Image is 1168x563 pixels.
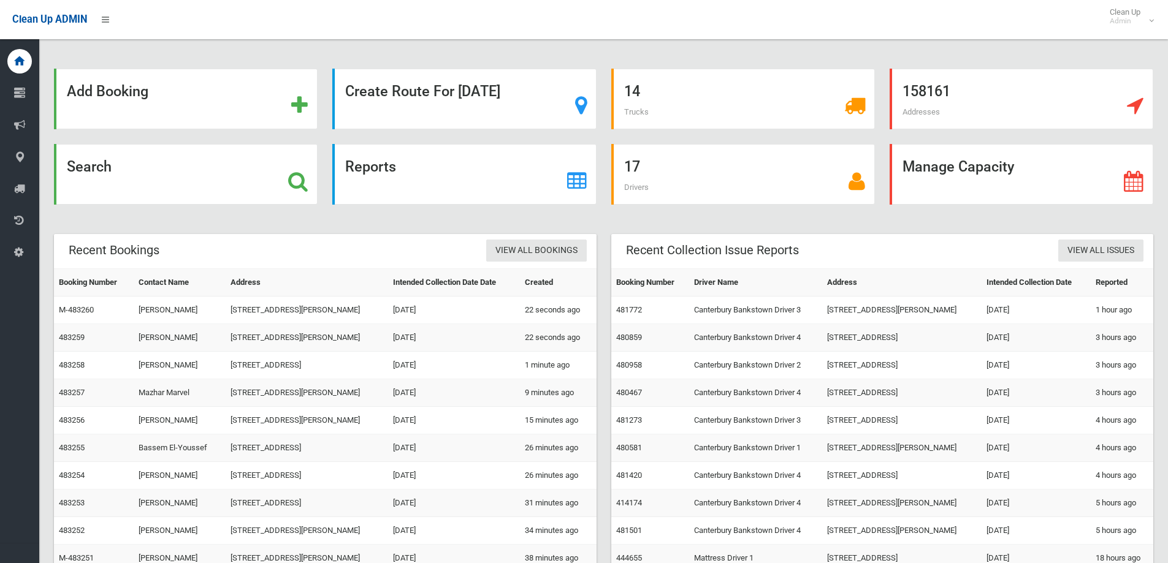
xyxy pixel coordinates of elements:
th: Address [226,269,389,297]
td: [STREET_ADDRESS] [226,489,389,517]
a: 414174 [616,498,642,507]
td: [DATE] [982,434,1091,462]
td: 9 minutes ago [520,379,596,407]
span: Trucks [624,107,649,116]
header: Recent Collection Issue Reports [611,238,814,262]
a: 483258 [59,360,85,369]
th: Created [520,269,596,297]
td: Canterbury Bankstown Driver 4 [689,462,823,489]
td: Canterbury Bankstown Driver 2 [689,352,823,379]
td: Canterbury Bankstown Driver 3 [689,407,823,434]
td: [DATE] [982,517,1091,545]
td: [STREET_ADDRESS][PERSON_NAME] [822,517,982,545]
td: Mazhar Marvel [134,379,226,407]
a: 483253 [59,498,85,507]
td: [DATE] [982,297,1091,324]
a: 481273 [616,415,642,425]
td: Canterbury Bankstown Driver 3 [689,297,823,324]
strong: 17 [624,158,640,175]
a: 481772 [616,305,642,314]
strong: Create Route For [DATE] [345,83,500,100]
td: 15 minutes ago [520,407,596,434]
strong: Reports [345,158,396,175]
td: [STREET_ADDRESS][PERSON_NAME] [226,324,389,352]
td: 3 hours ago [1091,379,1153,407]
td: 22 seconds ago [520,297,596,324]
td: [STREET_ADDRESS][PERSON_NAME] [226,379,389,407]
a: 480581 [616,443,642,452]
td: 1 minute ago [520,352,596,379]
a: 480859 [616,333,642,342]
a: 444655 [616,553,642,562]
a: 158161 Addresses [890,69,1153,129]
td: [STREET_ADDRESS] [822,324,982,352]
span: Clean Up ADMIN [12,13,87,25]
td: [DATE] [388,434,520,462]
td: 5 hours ago [1091,517,1153,545]
td: [STREET_ADDRESS] [822,462,982,489]
span: Clean Up [1104,7,1153,26]
td: [PERSON_NAME] [134,517,226,545]
a: 481501 [616,526,642,535]
td: 1 hour ago [1091,297,1153,324]
span: Addresses [903,107,940,116]
strong: Search [67,158,112,175]
a: 17 Drivers [611,144,875,205]
td: [PERSON_NAME] [134,407,226,434]
strong: 158161 [903,83,950,100]
td: [DATE] [388,324,520,352]
strong: 14 [624,83,640,100]
td: 26 minutes ago [520,462,596,489]
a: 483256 [59,415,85,425]
td: [DATE] [388,517,520,545]
a: View All Bookings [486,240,587,262]
a: M-483260 [59,305,94,314]
td: [STREET_ADDRESS] [226,434,389,462]
strong: Manage Capacity [903,158,1014,175]
td: [PERSON_NAME] [134,489,226,517]
a: 483255 [59,443,85,452]
a: 480467 [616,388,642,397]
td: [STREET_ADDRESS][PERSON_NAME] [226,517,389,545]
td: 22 seconds ago [520,324,596,352]
td: Canterbury Bankstown Driver 4 [689,324,823,352]
a: 480958 [616,360,642,369]
header: Recent Bookings [54,238,174,262]
td: 26 minutes ago [520,434,596,462]
small: Admin [1110,17,1140,26]
a: 481420 [616,470,642,480]
td: 4 hours ago [1091,434,1153,462]
th: Booking Number [54,269,134,297]
td: 5 hours ago [1091,489,1153,517]
td: [PERSON_NAME] [134,462,226,489]
a: 14 Trucks [611,69,875,129]
td: [STREET_ADDRESS] [822,352,982,379]
td: [STREET_ADDRESS][PERSON_NAME] [226,407,389,434]
th: Booking Number [611,269,689,297]
td: Canterbury Bankstown Driver 4 [689,489,823,517]
td: [STREET_ADDRESS] [226,462,389,489]
td: 31 minutes ago [520,489,596,517]
th: Driver Name [689,269,823,297]
td: [STREET_ADDRESS][PERSON_NAME] [822,297,982,324]
a: View All Issues [1058,240,1143,262]
a: Reports [332,144,596,205]
th: Intended Collection Date [982,269,1091,297]
td: [DATE] [982,462,1091,489]
td: [DATE] [982,407,1091,434]
th: Reported [1091,269,1153,297]
td: [DATE] [388,489,520,517]
td: Canterbury Bankstown Driver 1 [689,434,823,462]
th: Address [822,269,982,297]
a: 483259 [59,333,85,342]
td: [STREET_ADDRESS] [226,352,389,379]
strong: Add Booking [67,83,148,100]
td: Canterbury Bankstown Driver 4 [689,379,823,407]
td: 34 minutes ago [520,517,596,545]
td: 4 hours ago [1091,407,1153,434]
a: Create Route For [DATE] [332,69,596,129]
td: 3 hours ago [1091,324,1153,352]
td: [DATE] [388,297,520,324]
td: [STREET_ADDRESS][PERSON_NAME] [822,489,982,517]
td: [DATE] [982,379,1091,407]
